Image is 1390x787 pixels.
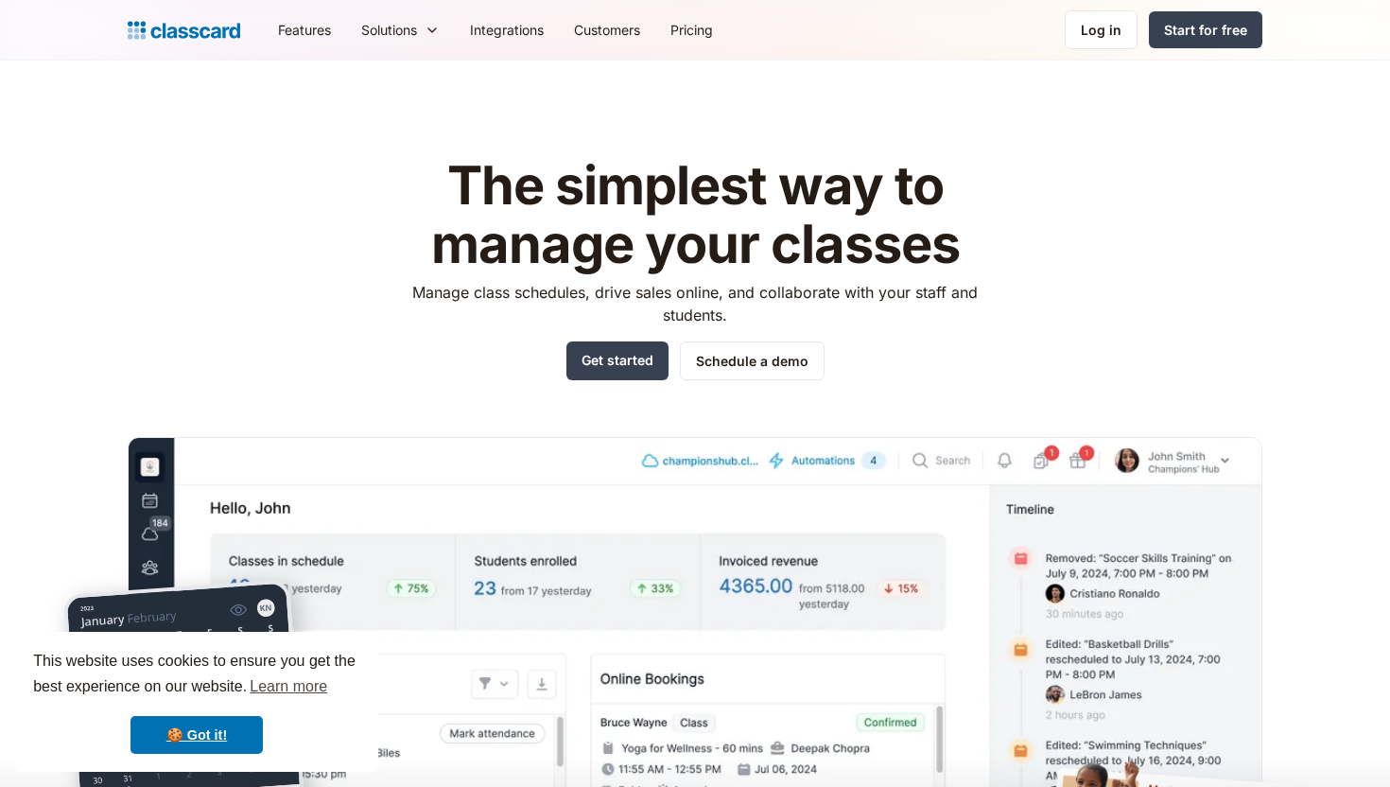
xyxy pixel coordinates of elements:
[15,632,378,772] div: cookieconsent
[395,157,996,273] h1: The simplest way to manage your classes
[1149,11,1262,48] a: Start for free
[1164,20,1247,40] div: Start for free
[361,20,417,40] div: Solutions
[247,673,330,701] a: learn more about cookies
[130,716,263,754] a: dismiss cookie message
[655,9,728,51] a: Pricing
[1081,20,1121,40] div: Log in
[395,281,996,326] p: Manage class schedules, drive sales online, and collaborate with your staff and students.
[1065,10,1138,49] a: Log in
[566,341,669,380] a: Get started
[263,9,346,51] a: Features
[559,9,655,51] a: Customers
[680,341,825,380] a: Schedule a demo
[33,650,360,701] span: This website uses cookies to ensure you get the best experience on our website.
[346,9,455,51] div: Solutions
[455,9,559,51] a: Integrations
[128,17,240,44] a: Logo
